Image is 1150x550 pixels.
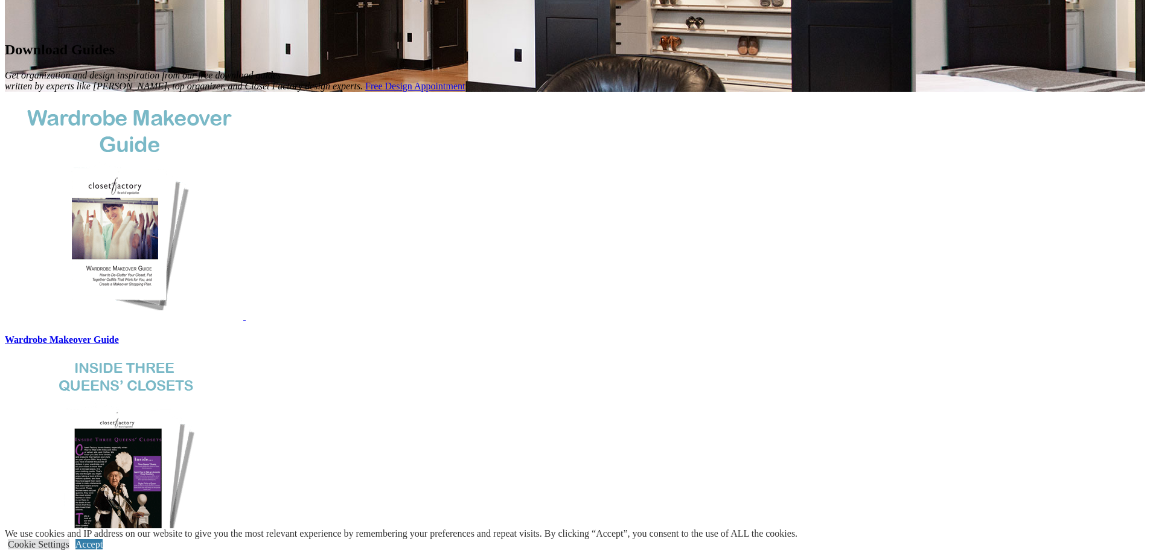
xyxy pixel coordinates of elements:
img: Makeover wardrobe Guide [5,92,243,319]
a: Cookie Settings [8,539,69,549]
div: We use cookies and IP address on our website to give you the most relevant experience by remember... [5,528,797,539]
h4: Wardrobe Makeover Guide [5,334,1145,345]
a: Accept [75,539,103,549]
em: Get organization and design inspiration from our free download guides written by experts like [PE... [5,70,363,91]
a: Free Design Appointment [365,81,465,91]
h1: Download Guides [5,42,1145,58]
a: Wardrobe Makeover Guide [5,311,1145,345]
